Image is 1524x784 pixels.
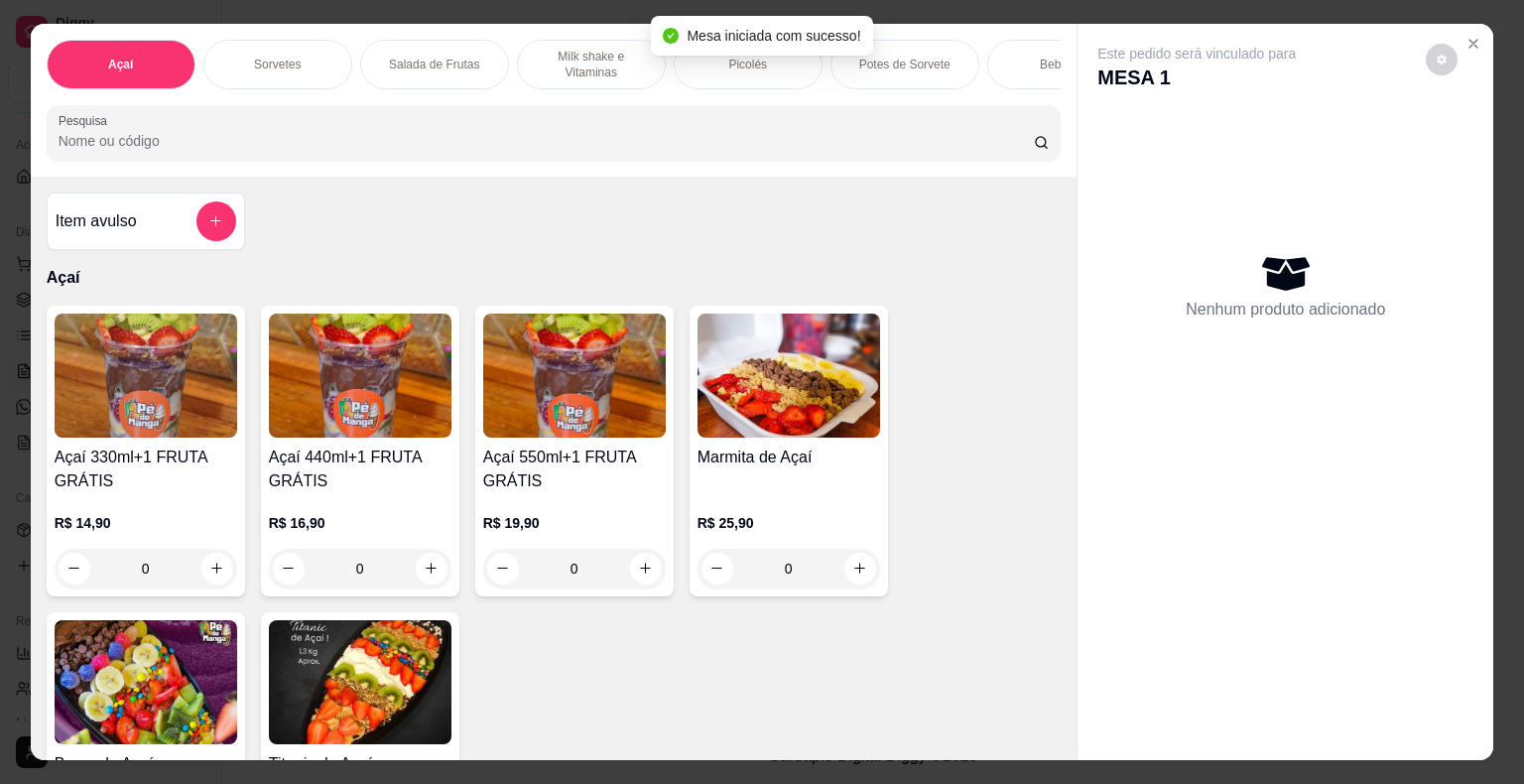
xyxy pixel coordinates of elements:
[55,314,237,438] img: product-image
[728,57,767,72] p: Picolés
[687,28,860,44] span: Mesa iniciada com sucesso!
[108,57,133,72] p: Açaí
[483,446,666,493] h4: Açaí 550ml+1 FRUTA GRÁTIS
[55,620,237,744] img: product-image
[269,620,451,744] img: product-image
[47,266,1062,290] p: Açaí
[483,513,666,533] p: R$ 19,90
[269,314,451,438] img: product-image
[1458,28,1489,60] button: Close
[269,752,451,776] h4: Titanic de Açaí
[55,513,237,533] p: R$ 14,90
[1040,57,1082,72] p: Bebidas
[196,201,236,241] button: add-separate-item
[1097,64,1296,91] p: MESA 1
[254,57,301,72] p: Sorvetes
[698,513,880,533] p: R$ 25,90
[1426,44,1458,75] button: decrease-product-quantity
[1097,44,1296,64] p: Este pedido será vinculado para
[534,49,649,80] p: Milk shake e Vitaminas
[59,131,1034,151] input: Pesquisa
[269,513,451,533] p: R$ 16,90
[663,28,679,44] span: check-circle
[698,446,880,469] h4: Marmita de Açaí
[55,446,237,493] h4: Açaí 330ml+1 FRUTA GRÁTIS
[55,752,237,776] h4: Barca de Açaí
[59,112,114,129] label: Pesquisa
[56,209,137,233] h4: Item avulso
[483,314,666,438] img: product-image
[698,314,880,438] img: product-image
[389,57,479,72] p: Salada de Frutas
[859,57,951,72] p: Potes de Sorvete
[1186,298,1385,322] p: Nenhum produto adicionado
[269,446,451,493] h4: Açaí 440ml+1 FRUTA GRÁTIS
